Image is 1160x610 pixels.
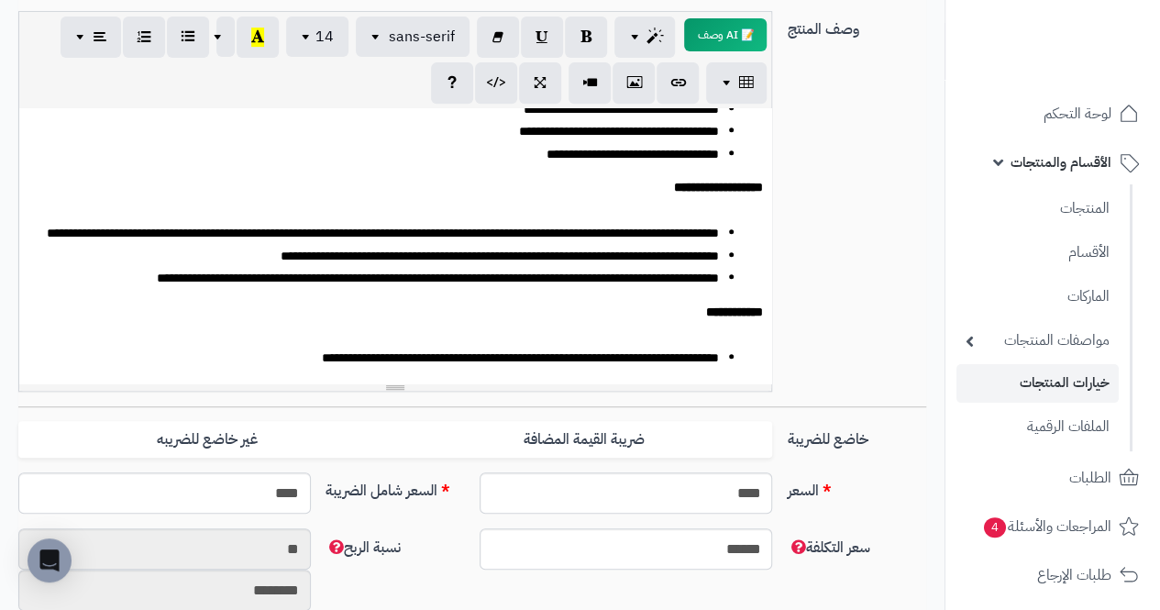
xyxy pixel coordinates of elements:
[315,26,334,48] span: 14
[982,514,1111,539] span: المراجعات والأسئلة
[787,537,869,559] span: سعر التكلفة
[286,17,348,57] button: 14
[956,553,1149,597] a: طلبات الإرجاع
[956,277,1119,316] a: الماركات
[779,421,934,450] label: خاضع للضريبة
[389,26,455,48] span: sans-serif
[1035,51,1143,90] img: logo-2.png
[318,472,472,502] label: السعر شامل الضريبة
[956,364,1119,402] a: خيارات المنتجات
[956,456,1149,500] a: الطلبات
[18,421,395,459] label: غير خاضع للضريبه
[356,17,470,57] button: sans-serif
[395,421,772,459] label: ضريبة القيمة المضافة
[1069,465,1111,491] span: الطلبات
[779,11,934,40] label: وصف المنتج
[956,321,1119,360] a: مواصفات المنتجات
[1011,150,1111,175] span: الأقسام والمنتجات
[956,505,1149,549] a: المراجعات والأسئلة4
[1037,562,1111,588] span: طلبات الإرجاع
[956,92,1149,136] a: لوحة التحكم
[779,472,934,502] label: السعر
[28,538,72,582] div: Open Intercom Messenger
[956,233,1119,272] a: الأقسام
[984,517,1006,538] span: 4
[956,189,1119,228] a: المنتجات
[1044,101,1111,127] span: لوحة التحكم
[956,407,1119,447] a: الملفات الرقمية
[684,18,767,51] button: 📝 AI وصف
[326,537,401,559] span: نسبة الربح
